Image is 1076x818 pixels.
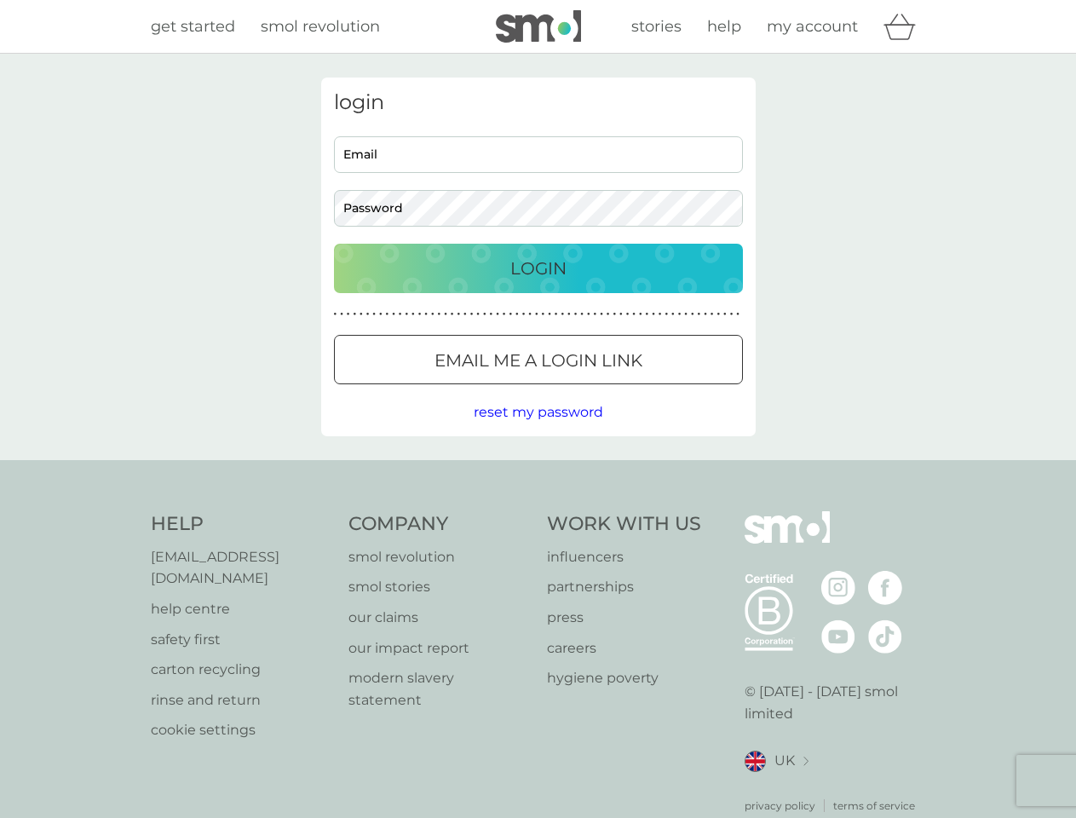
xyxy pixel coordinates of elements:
[348,667,530,711] a: modern slavery statement
[476,310,480,319] p: ●
[261,14,380,39] a: smol revolution
[490,310,493,319] p: ●
[470,310,474,319] p: ●
[665,310,668,319] p: ●
[151,659,332,681] a: carton recycling
[883,9,926,43] div: basket
[392,310,395,319] p: ●
[547,667,701,689] a: hygiene poverty
[261,17,380,36] span: smol revolution
[151,629,332,651] a: safety first
[483,310,486,319] p: ●
[547,637,701,660] a: careers
[151,598,332,620] a: help centre
[405,310,408,319] p: ●
[745,511,830,569] img: smol
[334,244,743,293] button: Login
[548,310,551,319] p: ●
[730,310,734,319] p: ●
[659,310,662,319] p: ●
[151,546,332,590] a: [EMAIL_ADDRESS][DOMAIN_NAME]
[767,17,858,36] span: my account
[424,310,428,319] p: ●
[418,310,422,319] p: ●
[745,751,766,772] img: UK flag
[745,798,815,814] a: privacy policy
[646,310,649,319] p: ●
[366,310,370,319] p: ●
[631,14,682,39] a: stories
[542,310,545,319] p: ●
[474,404,603,420] span: reset my password
[334,335,743,384] button: Email me a login link
[451,310,454,319] p: ●
[151,14,235,39] a: get started
[386,310,389,319] p: ●
[716,310,720,319] p: ●
[684,310,688,319] p: ●
[704,310,707,319] p: ●
[613,310,616,319] p: ●
[457,310,460,319] p: ●
[463,310,467,319] p: ●
[547,576,701,598] a: partnerships
[348,546,530,568] a: smol revolution
[348,576,530,598] a: smol stories
[151,689,332,711] a: rinse and return
[340,310,343,319] p: ●
[547,546,701,568] a: influencers
[821,619,855,654] img: visit the smol Youtube page
[379,310,383,319] p: ●
[528,310,532,319] p: ●
[535,310,538,319] p: ●
[348,637,530,660] a: our impact report
[503,310,506,319] p: ●
[619,310,623,319] p: ●
[607,310,610,319] p: ●
[745,681,926,724] p: © [DATE] - [DATE] smol limited
[803,757,808,766] img: select a new location
[652,310,655,319] p: ●
[736,310,739,319] p: ●
[348,511,530,538] h4: Company
[833,798,915,814] a: terms of service
[334,90,743,115] h3: login
[474,401,603,423] button: reset my password
[151,719,332,741] a: cookie settings
[496,10,581,43] img: smol
[334,310,337,319] p: ●
[631,17,682,36] span: stories
[151,17,235,36] span: get started
[399,310,402,319] p: ●
[707,17,741,36] span: help
[821,571,855,605] img: visit the smol Instagram page
[580,310,584,319] p: ●
[639,310,642,319] p: ●
[434,347,642,374] p: Email me a login link
[547,511,701,538] h4: Work With Us
[723,310,727,319] p: ●
[594,310,597,319] p: ●
[600,310,603,319] p: ●
[561,310,564,319] p: ●
[353,310,356,319] p: ●
[509,310,512,319] p: ●
[547,607,701,629] a: press
[522,310,526,319] p: ●
[698,310,701,319] p: ●
[347,310,350,319] p: ●
[868,619,902,654] img: visit the smol Tiktok page
[151,511,332,538] h4: Help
